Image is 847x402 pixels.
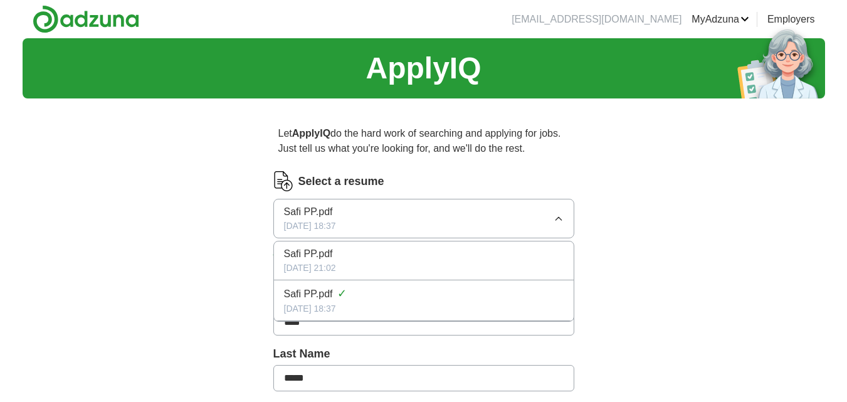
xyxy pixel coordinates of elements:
img: CV Icon [273,171,293,191]
h1: ApplyIQ [366,46,481,91]
img: Adzuna logo [33,5,139,33]
span: Safi PP.pdf [284,287,333,302]
div: [DATE] 18:37 [284,302,564,315]
p: Let do the hard work of searching and applying for jobs. Just tell us what you're looking for, an... [273,121,574,161]
div: [DATE] 21:02 [284,262,564,275]
li: [EMAIL_ADDRESS][DOMAIN_NAME] [512,12,681,27]
label: Select a resume [298,173,384,190]
a: Employers [767,12,815,27]
span: Safi PP.pdf [284,246,333,262]
strong: ApplyIQ [292,128,330,139]
a: MyAdzuna [692,12,749,27]
button: Safi PP.pdf[DATE] 18:37 [273,199,574,238]
span: ✓ [337,285,347,302]
span: [DATE] 18:37 [284,220,336,233]
span: Safi PP.pdf [284,204,333,220]
label: Last Name [273,346,574,362]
